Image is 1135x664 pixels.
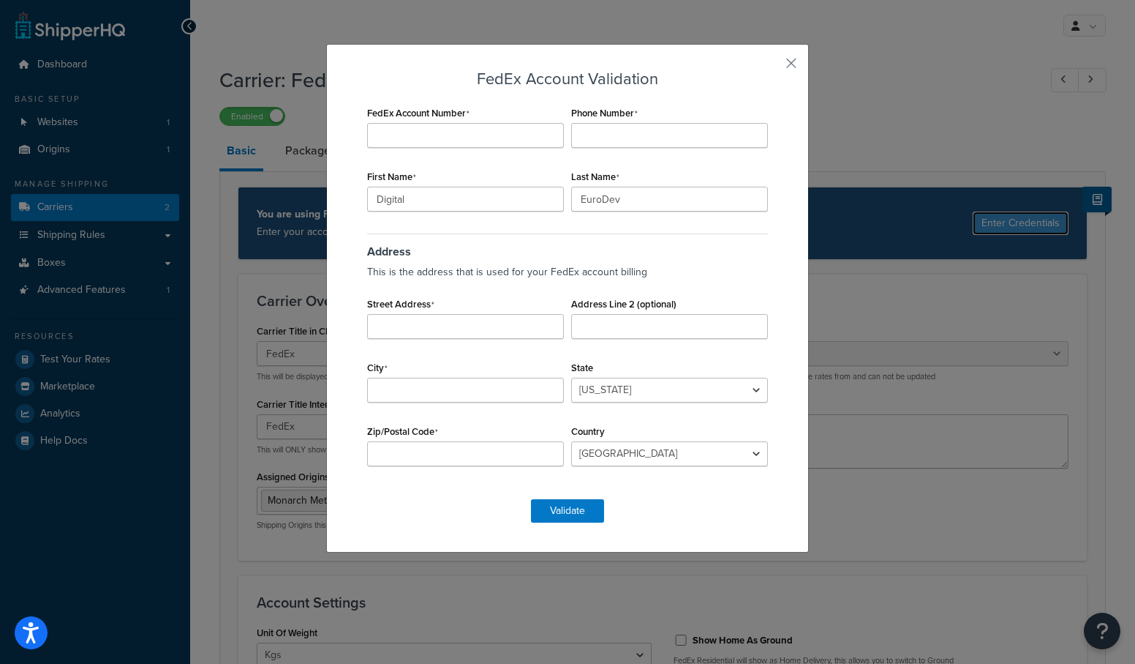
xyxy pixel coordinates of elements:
[571,299,676,310] label: Address Line 2 (optional)
[363,70,772,88] h3: FedEx Account Validation
[571,171,619,183] label: Last Name
[367,108,470,119] label: FedEx Account Number
[367,234,768,258] h3: Address
[367,262,768,283] p: This is the address that is used for your FedEx account billing
[367,171,416,183] label: First Name
[367,299,434,310] label: Street Address
[531,499,604,523] button: Validate
[367,426,438,438] label: Zip/Postal Code
[571,426,605,437] label: Country
[571,108,638,119] label: Phone Number
[367,362,388,374] label: City
[571,362,593,373] label: State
